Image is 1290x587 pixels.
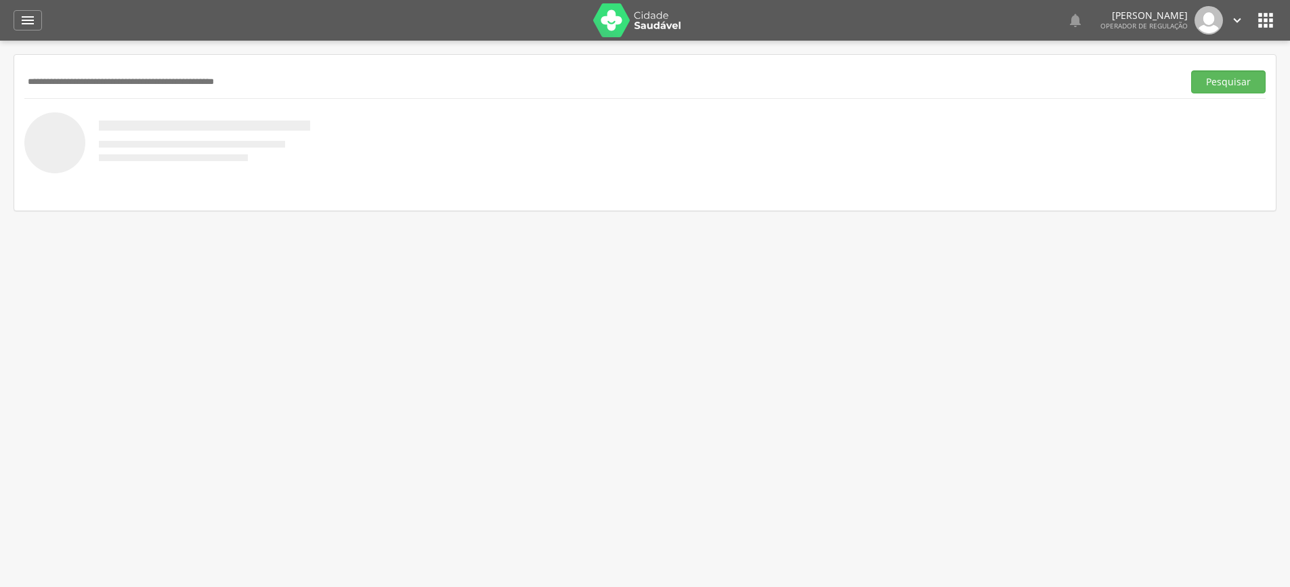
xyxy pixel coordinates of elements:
[1100,21,1188,30] span: Operador de regulação
[1191,70,1266,93] button: Pesquisar
[20,12,36,28] i: 
[14,10,42,30] a: 
[1230,6,1245,35] a: 
[1067,12,1083,28] i: 
[1255,9,1276,31] i: 
[1067,6,1083,35] a: 
[1230,13,1245,28] i: 
[1100,11,1188,20] p: [PERSON_NAME]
